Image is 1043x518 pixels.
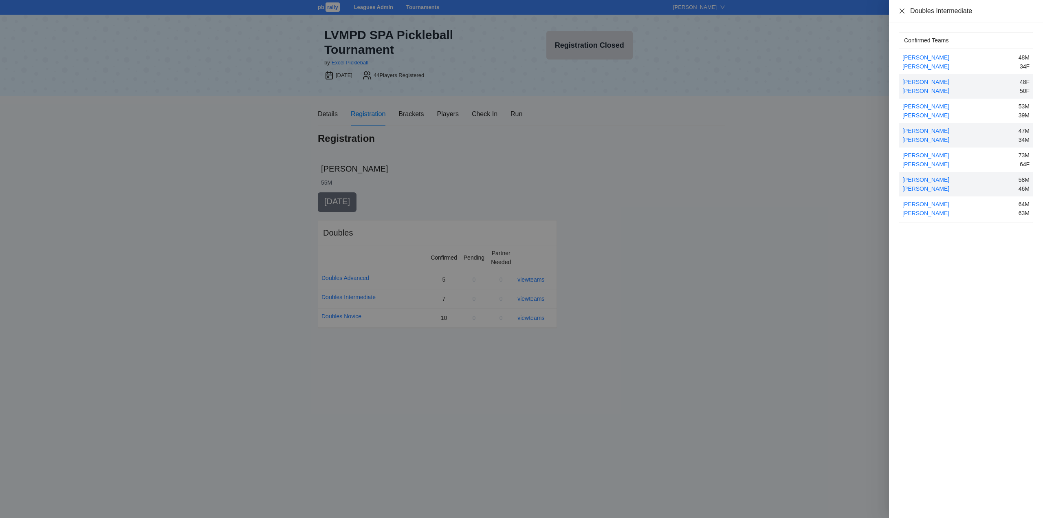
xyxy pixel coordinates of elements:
[1017,160,1030,169] div: 64F
[902,201,949,207] a: [PERSON_NAME]
[1017,111,1030,120] div: 39M
[1017,200,1030,209] div: 64M
[902,152,949,159] a: [PERSON_NAME]
[1017,184,1030,193] div: 46M
[899,8,905,15] button: Close
[1017,77,1030,86] div: 48F
[902,103,949,110] a: [PERSON_NAME]
[902,185,949,192] a: [PERSON_NAME]
[1017,135,1030,144] div: 34M
[910,7,1033,15] div: Doubles Intermediate
[1017,53,1030,62] div: 48M
[902,79,949,85] a: [PERSON_NAME]
[1017,151,1030,160] div: 73M
[1017,126,1030,135] div: 47M
[902,63,949,70] a: [PERSON_NAME]
[1017,175,1030,184] div: 58M
[902,176,949,183] a: [PERSON_NAME]
[902,54,949,61] a: [PERSON_NAME]
[1017,62,1030,71] div: 34F
[902,161,949,168] a: [PERSON_NAME]
[902,112,949,119] a: [PERSON_NAME]
[1017,209,1030,218] div: 63M
[1017,102,1030,111] div: 53M
[902,210,949,216] a: [PERSON_NAME]
[902,128,949,134] a: [PERSON_NAME]
[899,8,905,14] span: close
[1017,86,1030,95] div: 50F
[902,137,949,143] a: [PERSON_NAME]
[904,33,1028,48] div: Confirmed Teams
[902,88,949,94] a: [PERSON_NAME]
